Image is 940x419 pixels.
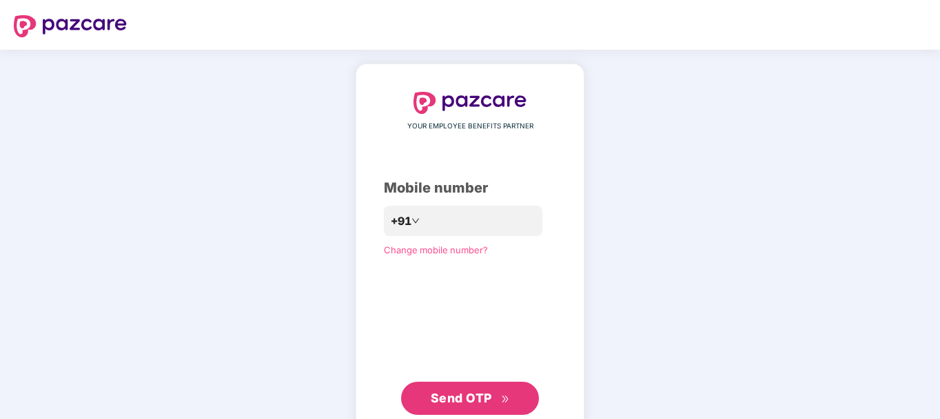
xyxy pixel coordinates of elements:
button: Send OTPdouble-right [401,382,539,415]
span: +91 [391,213,411,230]
img: logo [413,92,527,114]
span: double-right [501,395,510,404]
div: Mobile number [384,177,556,199]
span: YOUR EMPLOYEE BENEFITS PARTNER [407,121,533,132]
span: down [411,217,420,225]
img: logo [14,15,127,37]
a: Change mobile number? [384,244,488,255]
span: Send OTP [431,391,492,405]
